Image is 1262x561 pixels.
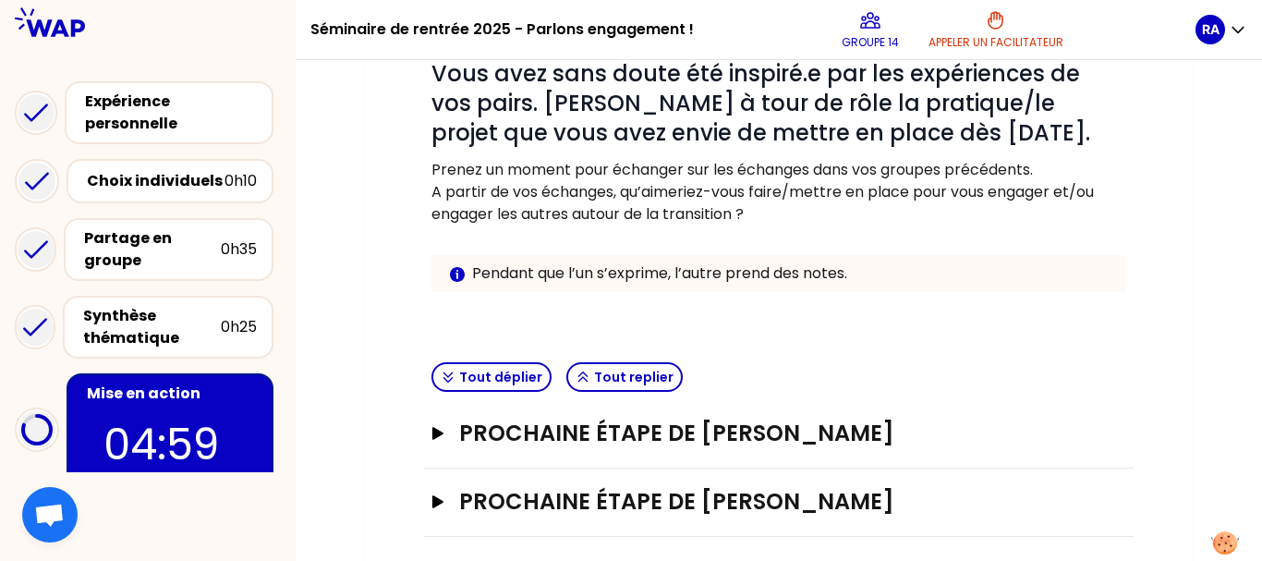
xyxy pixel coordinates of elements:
[431,419,1126,448] button: Prochaine étape de [PERSON_NAME]
[459,487,1062,517] h3: Prochaine étape de [PERSON_NAME]
[221,316,257,338] div: 0h25
[431,487,1126,517] button: Prochaine étape de [PERSON_NAME]
[459,419,1062,448] h3: Prochaine étape de [PERSON_NAME]
[1195,15,1247,44] button: RA
[431,181,1126,226] p: A partir de vos échanges, qu’aimeriez-vous faire/mettre en place pour vous engager et/ou engager ...
[1202,20,1220,39] p: RA
[224,170,257,192] div: 0h10
[921,2,1071,57] button: Appeler un facilitateur
[472,262,1111,285] p: Pendant que l’un s’exprime, l’autre prend des notes.
[842,35,899,50] p: Groupe 14
[83,305,221,349] div: Synthèse thématique
[221,238,257,261] div: 0h35
[431,159,1126,181] p: Prenez un moment pour échanger sur les échanges dans vos groupes précédents.
[22,487,78,543] div: Ouvrir le chat
[928,35,1063,50] p: Appeler un facilitateur
[84,227,221,272] div: Partage en groupe
[87,383,257,405] div: Mise en action
[87,170,224,192] div: Choix individuels
[566,362,683,392] button: Tout replier
[85,91,257,135] div: Expérience personnelle
[431,58,1090,148] span: Vous avez sans doute été inspiré.e par les expériences de vos pairs. [PERSON_NAME] à tour de rôle...
[103,412,237,477] p: 04:59
[834,2,906,57] button: Groupe 14
[431,362,552,392] button: Tout déplier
